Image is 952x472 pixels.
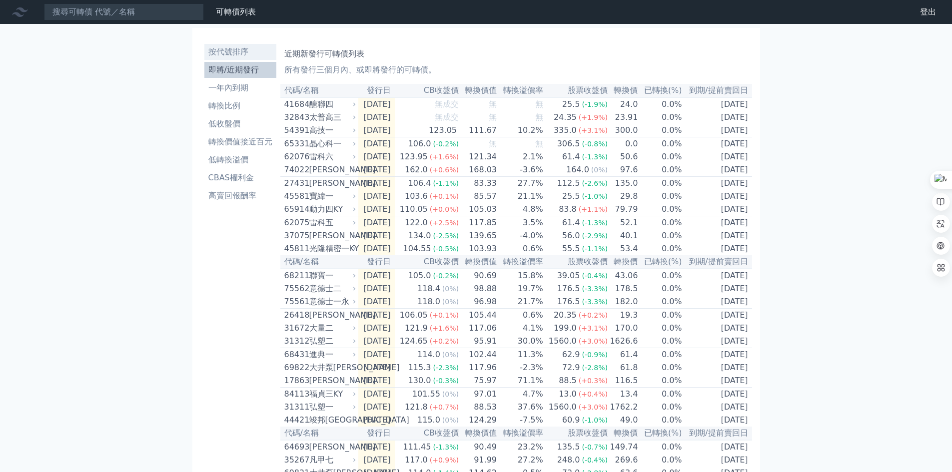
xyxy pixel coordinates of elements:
div: 122.0 [403,217,430,229]
td: 121.34 [459,150,497,163]
td: [DATE] [683,137,752,151]
td: -2.3% [497,361,544,374]
span: (0%) [442,351,459,359]
td: [DATE] [683,97,752,111]
span: (-2.5%) [433,232,459,240]
div: 65914 [284,203,307,215]
span: (-0.3%) [433,377,459,385]
td: 135.0 [608,177,638,190]
div: 光隆精密一KY [309,243,354,255]
div: 13.0 [557,388,579,400]
td: 1626.6 [608,335,638,348]
span: (-1.1%) [433,179,459,187]
a: 一年內到期 [204,80,276,96]
a: CBAS權利金 [204,170,276,186]
div: 31672 [284,322,307,334]
td: 0.0% [638,203,682,216]
div: [PERSON_NAME] [309,177,354,189]
td: [DATE] [683,374,752,388]
td: 102.44 [459,348,497,362]
div: 106.05 [398,309,430,321]
th: 轉換溢價率 [497,84,544,97]
div: 32843 [284,111,307,123]
span: 無 [489,139,497,148]
div: 動力四KY [309,203,354,215]
span: (-2.6%) [582,179,608,187]
td: [DATE] [683,229,752,242]
span: (-2.3%) [433,364,459,372]
td: 23.91 [608,111,638,124]
td: [DATE] [358,309,395,322]
span: (-0.9%) [582,351,608,359]
td: 105.03 [459,203,497,216]
span: (+1.9%) [579,113,608,121]
td: 4.8% [497,203,544,216]
span: (-2.8%) [582,364,608,372]
div: 114.0 [415,349,442,361]
td: 0.0% [638,190,682,203]
li: 按代號排序 [204,46,276,58]
div: 199.0 [552,322,579,334]
td: [DATE] [358,111,395,124]
td: 0.0% [638,322,682,335]
span: (-3.3%) [582,298,608,306]
td: [DATE] [683,242,752,255]
td: 11.3% [497,348,544,362]
div: 104.55 [401,243,433,255]
div: 68431 [284,349,307,361]
span: 無 [535,112,543,122]
td: [DATE] [358,163,395,177]
span: 無 [489,99,497,109]
td: [DATE] [358,137,395,151]
td: 27.7% [497,177,544,190]
td: 4.1% [497,322,544,335]
th: 轉換價值 [459,255,497,269]
div: 大井泵[PERSON_NAME] [309,362,354,374]
td: 90.69 [459,269,497,282]
div: 1560.0 [547,335,579,347]
th: 到期/提前賣回日 [683,255,752,269]
span: (+1.6%) [430,153,459,161]
div: 101.55 [410,388,442,400]
span: (0%) [442,298,459,306]
span: (+2.5%) [430,219,459,227]
div: 72.9 [560,362,582,374]
div: 聯寶一 [309,270,354,282]
div: 39.05 [555,270,582,282]
th: CB收盤價 [395,255,459,269]
td: [DATE] [683,216,752,230]
div: 123.05 [427,124,459,136]
td: [DATE] [683,177,752,190]
span: (+3.1%) [579,324,608,332]
td: 117.85 [459,216,497,230]
div: 27431 [284,177,307,189]
div: 65331 [284,138,307,150]
div: 晶心科一 [309,138,354,150]
li: 轉換比例 [204,100,276,112]
td: 0.0% [638,111,682,124]
span: (+3.1%) [579,126,608,134]
td: 0.0% [638,309,682,322]
td: 75.97 [459,374,497,388]
span: (-0.8%) [582,140,608,148]
td: 0.0% [638,150,682,163]
td: [DATE] [358,295,395,309]
div: 75562 [284,283,307,295]
div: 62076 [284,151,307,163]
span: (-1.3%) [582,219,608,227]
li: CBAS權利金 [204,172,276,184]
td: 24.0 [608,97,638,111]
p: 所有發行三個月內、或即將發行的可轉債。 [284,64,748,76]
span: (+3.0%) [579,337,608,345]
span: (+0.6%) [430,166,459,174]
div: 醣聯四 [309,98,354,110]
td: [DATE] [683,295,752,309]
td: 139.65 [459,229,497,242]
a: 登出 [912,4,944,20]
div: 17863 [284,375,307,387]
div: 121.9 [403,322,430,334]
span: (+0.1%) [430,192,459,200]
th: 轉換價 [608,255,638,269]
td: 0.0% [638,163,682,177]
td: 95.91 [459,335,497,348]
